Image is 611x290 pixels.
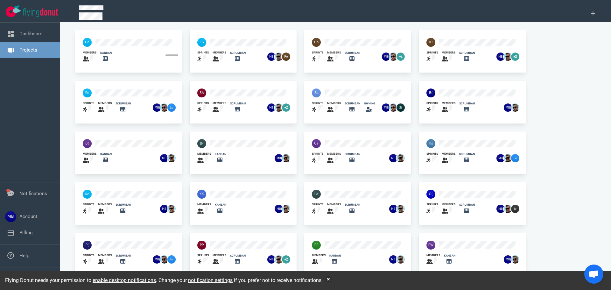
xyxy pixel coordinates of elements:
[312,202,323,215] a: sprints
[329,254,341,258] div: kanban
[312,241,321,250] img: 40
[442,202,455,207] div: members
[327,101,341,105] div: members
[459,102,475,106] div: scrumban
[327,202,341,207] div: members
[364,102,375,106] div: owning
[98,253,112,258] div: members
[167,255,176,264] img: 26
[213,51,226,63] a: members
[83,38,92,47] img: 40
[230,51,246,55] div: scrumban
[83,253,94,266] a: sprints
[399,55,402,58] text: +2
[230,102,246,106] div: scrumban
[197,202,211,207] div: members
[275,255,283,264] img: 26
[312,253,326,258] div: members
[83,202,94,207] div: sprints
[197,51,209,55] div: sprints
[442,101,455,114] a: members
[230,254,246,258] div: scrumban
[504,255,512,264] img: 26
[19,31,42,37] a: Dashboard
[442,51,455,55] div: members
[312,101,323,105] div: sprints
[442,51,455,63] a: members
[282,53,290,61] img: 26
[511,205,519,213] img: 26
[389,154,397,162] img: 26
[312,139,321,148] img: 40
[197,202,211,215] a: members
[160,103,168,112] img: 26
[197,139,206,148] img: 40
[153,255,161,264] img: 26
[19,47,37,53] a: Projects
[284,105,288,109] text: +2
[327,51,341,55] div: members
[98,253,112,266] a: members
[426,253,440,258] div: members
[496,53,505,61] img: 26
[426,152,438,164] a: sprints
[397,154,405,162] img: 26
[426,101,438,114] a: sprints
[459,51,475,55] div: scrumban
[426,101,438,105] div: sprints
[116,254,131,258] div: scrumban
[312,202,323,207] div: sprints
[98,101,112,114] a: members
[215,152,226,156] div: kanban
[426,139,435,148] img: 40
[426,38,435,47] img: 40
[511,154,519,162] img: 26
[98,202,112,207] div: members
[426,51,438,55] div: sprints
[504,53,512,61] img: 26
[426,51,438,63] a: sprints
[197,51,209,63] a: sprints
[496,154,505,162] img: 26
[275,103,283,112] img: 26
[327,152,341,156] div: members
[267,53,276,61] img: 26
[83,139,92,148] img: 40
[327,51,341,63] a: members
[93,277,156,283] a: enable desktop notifications
[504,103,512,112] img: 26
[312,51,323,55] div: sprints
[83,51,96,63] a: members
[442,152,455,164] a: members
[345,203,360,207] div: scrumban
[160,205,168,213] img: 26
[83,241,92,250] img: 40
[312,253,326,266] a: members
[197,101,209,114] a: sprints
[98,202,112,215] a: members
[312,51,323,63] a: sprints
[282,154,290,162] img: 26
[197,101,209,105] div: sprints
[275,154,283,162] img: 26
[197,190,206,199] img: 40
[98,101,112,105] div: members
[312,190,321,199] img: 40
[197,241,206,250] img: 40
[83,152,96,156] div: members
[345,51,360,55] div: scrumban
[511,255,519,264] img: 26
[382,103,390,112] img: 26
[397,255,405,264] img: 26
[426,253,440,266] a: members
[19,191,47,196] a: Notifications
[275,53,283,61] img: 26
[19,214,37,219] a: Account
[197,152,211,164] a: members
[83,51,96,55] div: members
[213,253,226,266] a: members
[426,190,435,199] img: 40
[426,241,435,250] img: 40
[83,253,94,258] div: sprints
[213,253,226,258] div: members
